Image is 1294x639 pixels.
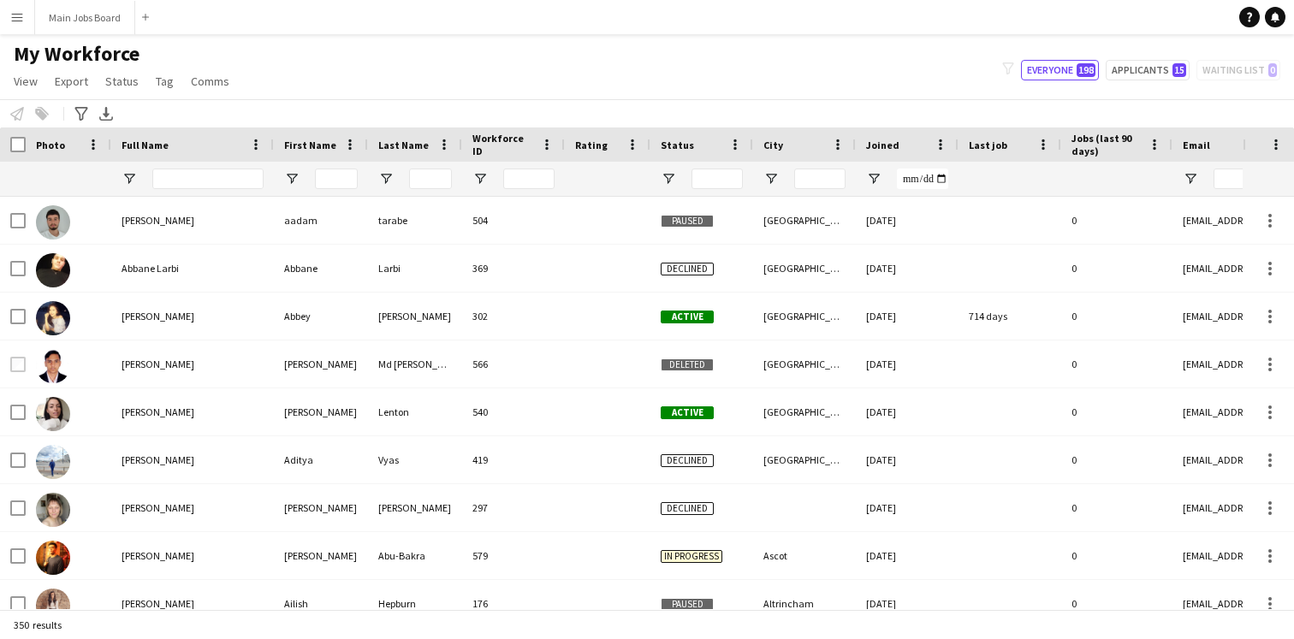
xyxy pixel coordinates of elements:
div: tarabe [368,197,462,244]
button: Everyone198 [1021,60,1099,80]
span: [PERSON_NAME] [122,405,194,418]
div: [GEOGRAPHIC_DATA] [753,245,856,292]
div: [GEOGRAPHIC_DATA] [753,340,856,388]
button: Open Filter Menu [284,171,300,186]
app-action-btn: Advanced filters [71,104,92,124]
div: [PERSON_NAME] [368,293,462,340]
div: [PERSON_NAME] [274,532,368,579]
button: Open Filter Menu [378,171,394,186]
div: Hepburn [368,580,462,627]
span: Comms [191,74,229,89]
div: [DATE] [856,580,959,627]
div: 0 [1061,484,1172,531]
span: View [14,74,38,89]
input: Row Selection is disabled for this row (unchecked) [10,357,26,372]
span: Tag [156,74,174,89]
div: Ailish [274,580,368,627]
span: [PERSON_NAME] [122,214,194,227]
div: [DATE] [856,245,959,292]
div: [PERSON_NAME] [274,484,368,531]
div: [PERSON_NAME] [274,340,368,388]
div: 714 days [959,293,1061,340]
span: Active [661,311,714,323]
div: Larbi [368,245,462,292]
div: [GEOGRAPHIC_DATA] [753,197,856,244]
span: Paused [661,598,714,611]
span: [PERSON_NAME] [122,549,194,562]
span: Joined [866,139,899,151]
span: Email [1183,139,1210,151]
img: Abigail Lenton [36,397,70,431]
input: Last Name Filter Input [409,169,452,189]
div: 0 [1061,580,1172,627]
span: Photo [36,139,65,151]
img: Abdullah Md abdur rahman [36,349,70,383]
div: 566 [462,340,565,388]
button: Open Filter Menu [866,171,881,186]
span: Active [661,406,714,419]
button: Applicants15 [1106,60,1190,80]
span: Status [661,139,694,151]
span: [PERSON_NAME] [122,501,194,514]
span: Workforce ID [472,132,534,157]
div: Lenton [368,388,462,435]
span: Export [55,74,88,89]
span: Last job [969,139,1007,151]
div: 0 [1061,436,1172,483]
div: 0 [1061,388,1172,435]
div: Vyas [368,436,462,483]
span: In progress [661,550,722,563]
a: Tag [149,70,181,92]
span: Last Name [378,139,429,151]
a: Comms [184,70,236,92]
img: Ailish Hepburn [36,589,70,623]
img: Aditya Vyas [36,445,70,479]
div: 0 [1061,197,1172,244]
input: First Name Filter Input [315,169,358,189]
span: 15 [1172,63,1186,77]
div: [DATE] [856,436,959,483]
div: Ascot [753,532,856,579]
div: Abbey [274,293,368,340]
div: 302 [462,293,565,340]
div: 0 [1061,293,1172,340]
div: [DATE] [856,197,959,244]
input: Status Filter Input [692,169,743,189]
input: Workforce ID Filter Input [503,169,555,189]
input: Joined Filter Input [897,169,948,189]
div: [GEOGRAPHIC_DATA] [753,436,856,483]
button: Main Jobs Board [35,1,135,34]
div: 579 [462,532,565,579]
span: First Name [284,139,336,151]
div: 504 [462,197,565,244]
div: 540 [462,388,565,435]
div: 0 [1061,532,1172,579]
span: Declined [661,263,714,275]
a: View [7,70,45,92]
input: Full Name Filter Input [152,169,264,189]
div: [GEOGRAPHIC_DATA] [753,388,856,435]
div: [DATE] [856,532,959,579]
img: Abbey Hobbs [36,301,70,335]
div: [DATE] [856,388,959,435]
span: Status [105,74,139,89]
div: Aditya [274,436,368,483]
div: 369 [462,245,565,292]
img: Abbane Larbi [36,253,70,287]
a: Status [98,70,145,92]
img: Agnieszka Wcislo [36,493,70,527]
div: Abu-Bakra [368,532,462,579]
button: Open Filter Menu [472,171,488,186]
div: [GEOGRAPHIC_DATA] [753,293,856,340]
div: 419 [462,436,565,483]
div: [PERSON_NAME] [368,484,462,531]
span: [PERSON_NAME] [122,453,194,466]
span: Abbane Larbi [122,262,179,275]
div: 0 [1061,245,1172,292]
img: Ahmed Abu-Bakra [36,541,70,575]
span: Jobs (last 90 days) [1071,132,1142,157]
span: City [763,139,783,151]
input: City Filter Input [794,169,846,189]
app-action-btn: Export XLSX [96,104,116,124]
span: Deleted [661,358,714,371]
